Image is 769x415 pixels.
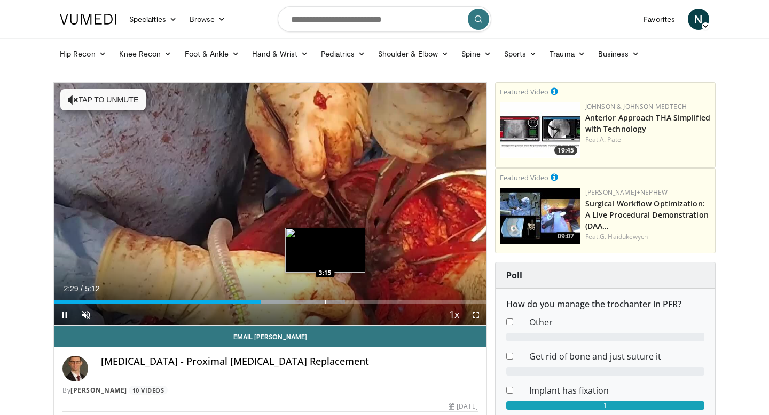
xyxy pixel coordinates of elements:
a: Johnson & Johnson MedTech [585,102,687,111]
a: Browse [183,9,232,30]
h6: How do you manage the trochanter in PFR? [506,299,704,309]
a: Anterior Approach THA Simplified with Technology [585,113,710,134]
div: Progress Bar [54,300,486,304]
strong: Poll [506,269,522,281]
dd: Other [521,316,712,329]
img: bcfc90b5-8c69-4b20-afee-af4c0acaf118.150x105_q85_crop-smart_upscale.jpg [500,188,580,244]
button: Playback Rate [444,304,465,325]
small: Featured Video [500,173,548,182]
video-js: Video Player [54,83,486,326]
button: Fullscreen [465,304,486,325]
a: Sports [498,43,544,65]
a: 19:45 [500,102,580,158]
span: 2:29 [64,284,78,293]
a: A. Patel [600,135,623,144]
span: / [81,284,83,293]
a: G. Haidukewych [600,232,648,241]
span: 5:12 [85,284,99,293]
button: Unmute [75,304,97,325]
dd: Get rid of bone and just suture it [521,350,712,363]
button: Pause [54,304,75,325]
span: 19:45 [554,146,577,155]
input: Search topics, interventions [278,6,491,32]
a: Email [PERSON_NAME] [54,326,486,347]
a: Pediatrics [315,43,372,65]
a: [PERSON_NAME] [70,386,127,395]
span: 09:07 [554,232,577,241]
img: Avatar [62,356,88,381]
small: Featured Video [500,87,548,97]
img: 06bb1c17-1231-4454-8f12-6191b0b3b81a.150x105_q85_crop-smart_upscale.jpg [500,102,580,158]
img: image.jpeg [285,228,365,273]
a: Knee Recon [113,43,178,65]
div: Feat. [585,232,711,242]
a: N [688,9,709,30]
a: 10 Videos [129,386,168,395]
div: [DATE] [449,402,477,411]
a: Specialties [123,9,183,30]
a: Favorites [637,9,681,30]
a: Shoulder & Elbow [372,43,455,65]
a: Business [592,43,646,65]
div: By [62,386,478,395]
a: Trauma [543,43,592,65]
a: Foot & Ankle [178,43,246,65]
a: Surgical Workflow Optimization: A Live Procedural Demonstration (DAA… [585,198,709,231]
div: Feat. [585,135,711,145]
button: Tap to unmute [60,89,146,110]
a: Hand & Wrist [246,43,315,65]
a: Spine [455,43,497,65]
h4: [MEDICAL_DATA] - Proximal [MEDICAL_DATA] Replacement [101,356,478,368]
a: 09:07 [500,188,580,244]
div: 1 [506,401,704,410]
a: Hip Recon [53,43,113,65]
img: VuMedi Logo [60,14,116,25]
dd: Implant has fixation [521,384,712,397]
a: [PERSON_NAME]+Nephew [585,188,668,197]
